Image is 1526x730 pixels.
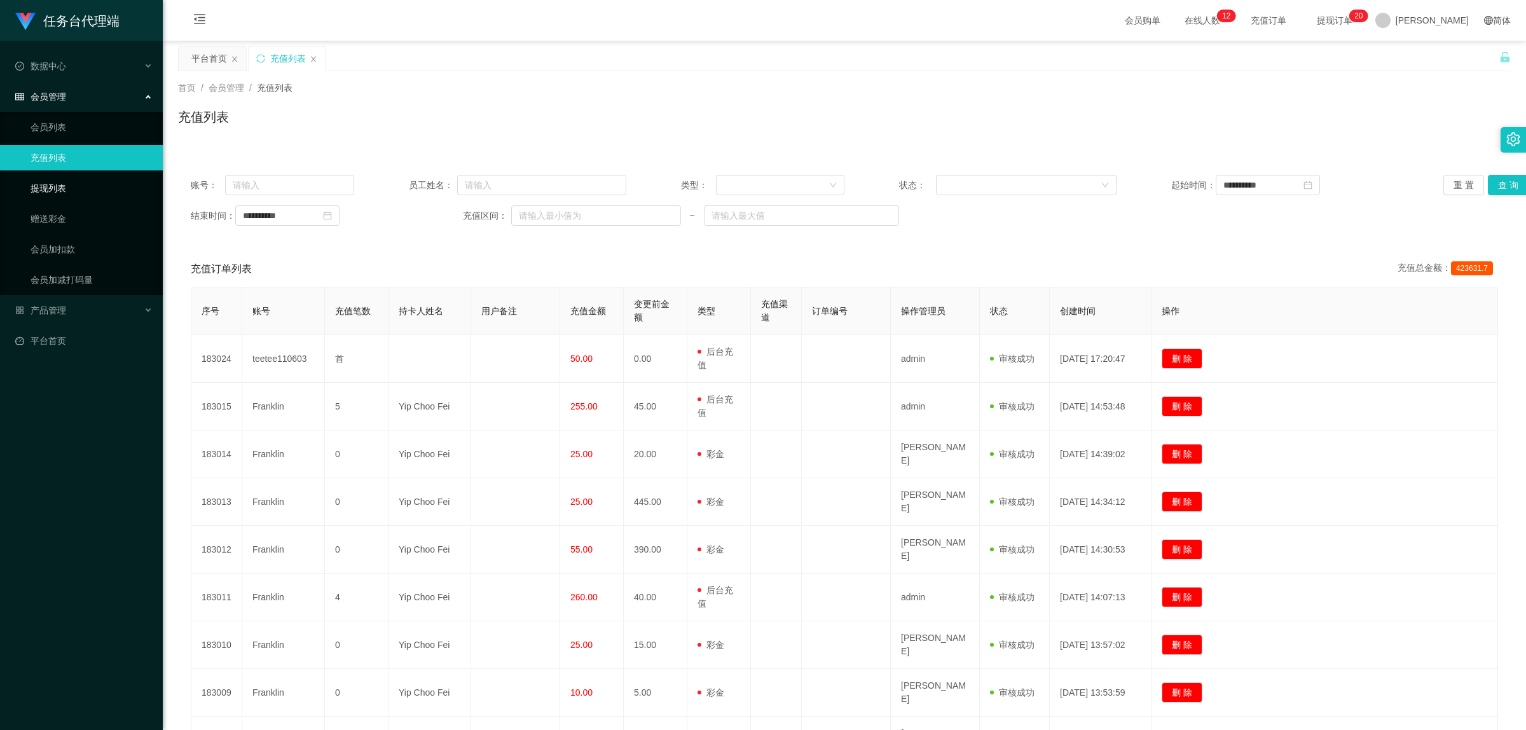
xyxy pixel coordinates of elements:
span: 423631.7 [1451,261,1493,275]
i: 图标: calendar [323,211,332,220]
span: 变更前金额 [634,299,670,322]
i: 图标: setting [1506,132,1520,146]
span: 会员管理 [15,92,66,102]
td: Yip Choo Fei [388,669,471,717]
td: 183013 [191,478,242,526]
i: 图标: global [1484,16,1493,25]
span: 产品管理 [15,305,66,315]
span: 充值订单列表 [191,261,252,277]
a: 会员列表 [31,114,153,140]
td: 0 [325,669,388,717]
td: [DATE] 14:39:02 [1050,430,1151,478]
i: 图标: down [1101,181,1109,190]
span: 25.00 [570,497,593,507]
span: / [249,83,252,93]
td: Yip Choo Fei [388,383,471,430]
p: 2 [1227,10,1231,22]
span: 首页 [178,83,196,93]
p: 0 [1359,10,1363,22]
td: Yip Choo Fei [388,478,471,526]
a: 充值列表 [31,145,153,170]
td: Franklin [242,669,325,717]
p: 1 [1222,10,1227,22]
a: 任务台代理端 [15,15,120,25]
td: 183011 [191,574,242,621]
i: 图标: down [829,181,837,190]
span: 序号 [202,306,219,316]
input: 请输入 [225,175,354,195]
span: 25.00 [570,449,593,459]
sup: 20 [1349,10,1368,22]
span: 充值区间： [463,209,511,223]
span: 充值金额 [570,306,606,316]
button: 删 除 [1162,396,1202,417]
span: 充值列表 [257,83,292,93]
span: 结束时间： [191,209,235,223]
td: [DATE] 14:07:13 [1050,574,1151,621]
td: 183014 [191,430,242,478]
td: 20.00 [624,430,687,478]
span: 持卡人姓名 [399,306,443,316]
td: Franklin [242,574,325,621]
input: 请输入最大值 [704,205,899,226]
span: 状态 [990,306,1008,316]
span: 彩金 [698,544,724,554]
td: [DATE] 13:57:02 [1050,621,1151,669]
span: 订单编号 [812,306,848,316]
span: 操作 [1162,306,1179,316]
a: 会员加减打码量 [31,267,153,293]
td: 0 [325,430,388,478]
td: [DATE] 13:53:59 [1050,669,1151,717]
span: 彩金 [698,687,724,698]
td: Franklin [242,526,325,574]
td: 15.00 [624,621,687,669]
button: 删 除 [1162,492,1202,512]
div: 充值列表 [270,46,306,71]
span: 充值订单 [1244,16,1293,25]
td: Yip Choo Fei [388,621,471,669]
h1: 充值列表 [178,107,229,127]
span: 后台充值 [698,347,733,370]
span: 审核成功 [990,544,1035,554]
td: 0 [325,478,388,526]
button: 删 除 [1162,635,1202,655]
td: Franklin [242,478,325,526]
td: 0.00 [624,335,687,383]
td: Franklin [242,621,325,669]
td: 0 [325,526,388,574]
sup: 12 [1217,10,1235,22]
div: 平台首页 [191,46,227,71]
td: admin [891,574,980,621]
td: [PERSON_NAME] [891,621,980,669]
span: 类型： [681,179,716,192]
span: 审核成功 [990,354,1035,364]
div: 充值总金额： [1398,261,1498,277]
td: 40.00 [624,574,687,621]
span: 55.00 [570,544,593,554]
td: Yip Choo Fei [388,430,471,478]
span: 起始时间： [1171,179,1216,192]
a: 会员加扣款 [31,237,153,262]
span: 彩金 [698,640,724,650]
td: 5.00 [624,669,687,717]
span: 审核成功 [990,592,1035,602]
span: 会员管理 [209,83,244,93]
i: 图标: unlock [1499,52,1511,63]
i: 图标: appstore-o [15,306,24,315]
a: 赠送彩金 [31,206,153,231]
td: Franklin [242,383,325,430]
i: 图标: check-circle-o [15,62,24,71]
td: 445.00 [624,478,687,526]
span: 彩金 [698,449,724,459]
span: 账号： [191,179,225,192]
td: 4 [325,574,388,621]
span: 用户备注 [481,306,517,316]
td: admin [891,383,980,430]
span: 审核成功 [990,497,1035,507]
button: 删 除 [1162,587,1202,607]
td: [PERSON_NAME] [891,478,980,526]
span: 操作管理员 [901,306,945,316]
td: 首 [325,335,388,383]
h1: 任务台代理端 [43,1,120,41]
td: 0 [325,621,388,669]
